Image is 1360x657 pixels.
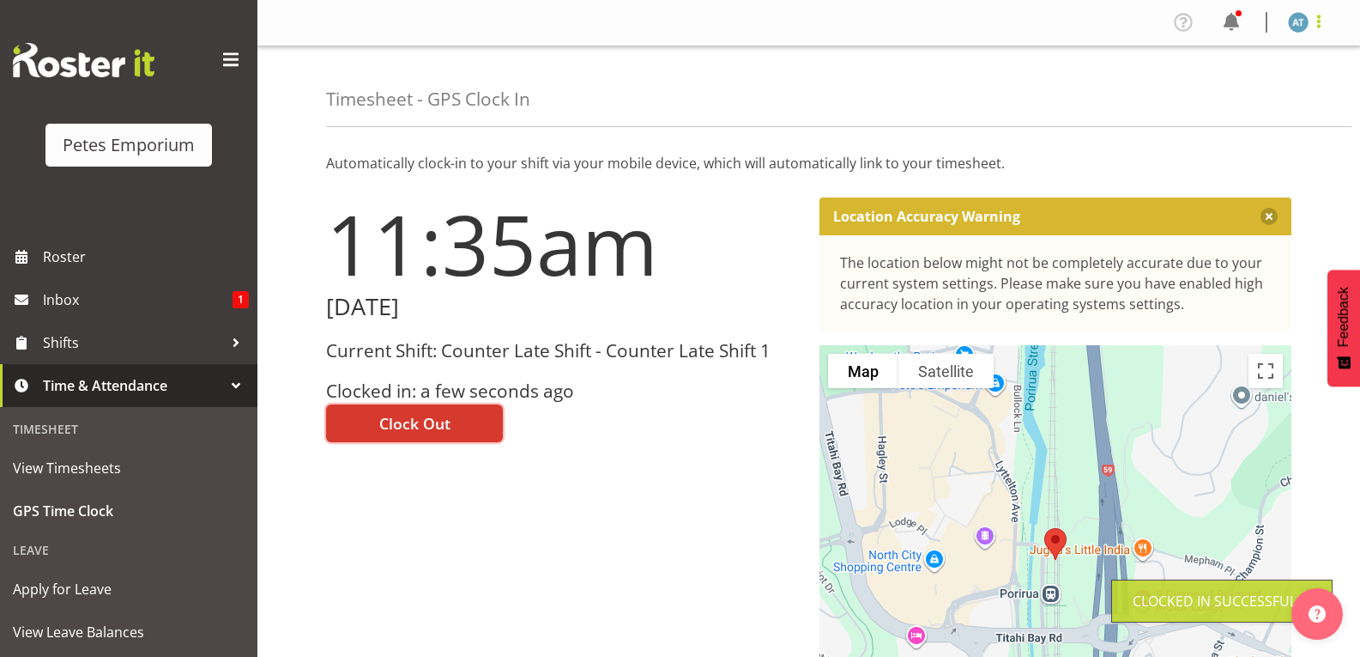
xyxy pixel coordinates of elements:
[43,287,233,313] span: Inbox
[1133,591,1311,611] div: Clocked in Successfully
[4,490,253,532] a: GPS Time Clock
[4,411,253,447] div: Timesheet
[898,354,994,388] button: Show satellite imagery
[1260,208,1278,225] button: Close message
[840,252,1272,314] div: The location below might not be completely accurate due to your current system settings. Please m...
[4,611,253,654] a: View Leave Balances
[326,89,530,109] h4: Timesheet - GPS Clock In
[326,341,799,361] h3: Current Shift: Counter Late Shift - Counter Late Shift 1
[63,132,195,158] div: Petes Emporium
[326,153,1291,173] p: Automatically clock-in to your shift via your mobile device, which will automatically link to you...
[4,532,253,568] div: Leave
[43,330,223,356] span: Shifts
[233,291,249,308] span: 1
[4,447,253,490] a: View Timesheets
[1288,12,1309,33] img: alex-micheal-taniwha5364.jpg
[379,412,450,435] span: Clock Out
[1327,270,1360,386] button: Feedback - Show survey
[326,294,799,320] h2: [DATE]
[13,43,154,77] img: Rosterit website logo
[1309,605,1326,623] img: help-xxl-2.png
[1248,354,1283,388] button: Toggle fullscreen view
[43,244,249,270] span: Roster
[13,455,245,481] span: View Timesheets
[326,198,799,290] h1: 11:35am
[326,405,503,442] button: Clock Out
[326,381,799,401] h3: Clocked in: a few seconds ago
[13,576,245,602] span: Apply for Leave
[4,568,253,611] a: Apply for Leave
[43,373,223,398] span: Time & Attendance
[13,498,245,524] span: GPS Time Clock
[828,354,898,388] button: Show street map
[13,619,245,645] span: View Leave Balances
[1336,287,1351,347] span: Feedback
[833,208,1020,225] p: Location Accuracy Warning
